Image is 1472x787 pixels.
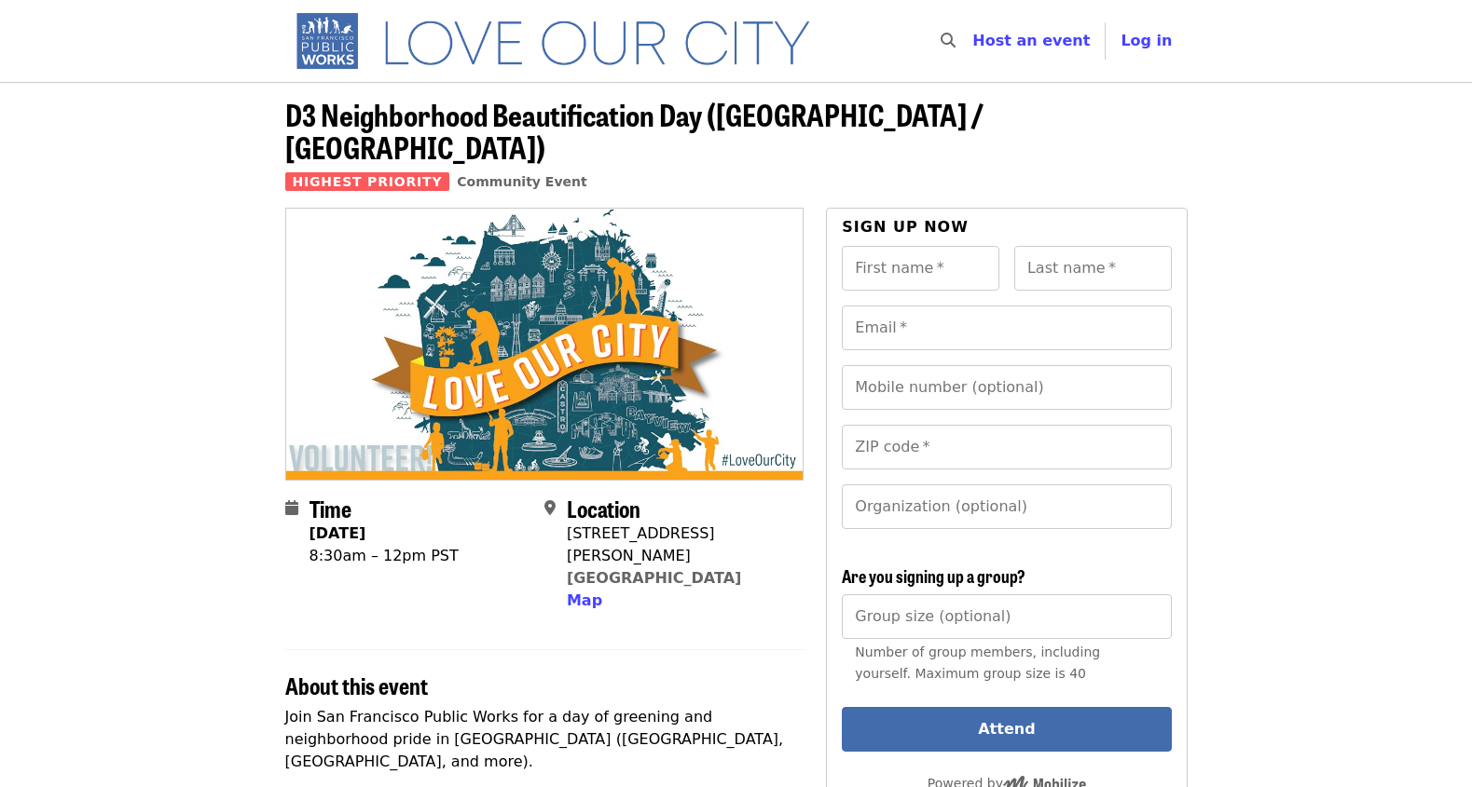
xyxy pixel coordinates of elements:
strong: [DATE] [310,524,366,542]
span: D3 Neighborhood Beautification Day ([GEOGRAPHIC_DATA] / [GEOGRAPHIC_DATA]) [285,92,984,169]
div: [STREET_ADDRESS][PERSON_NAME] [567,522,789,567]
span: Log in [1121,32,1172,49]
span: Are you signing up a group? [842,563,1025,588]
a: Community Event [457,174,586,189]
p: Join San Francisco Public Works for a day of greening and neighborhood pride in [GEOGRAPHIC_DATA]... [285,706,805,773]
div: 8:30am – 12pm PST [310,545,459,567]
i: search icon [941,32,956,49]
span: Highest Priority [285,172,450,191]
input: Last name [1014,246,1172,291]
input: Search [967,19,982,63]
input: Organization (optional) [842,484,1171,529]
span: Sign up now [842,218,969,236]
img: SF Public Works - Home [285,11,838,71]
button: Attend [842,707,1171,752]
input: Email [842,305,1171,350]
input: ZIP code [842,425,1171,469]
a: [GEOGRAPHIC_DATA] [567,569,741,587]
button: Log in [1106,22,1187,60]
input: First name [842,246,999,291]
input: [object Object] [842,594,1171,639]
i: calendar icon [285,499,298,517]
span: Map [567,591,602,609]
input: Mobile number (optional) [842,365,1171,410]
img: D3 Neighborhood Beautification Day (North Beach / Russian Hill) organized by SF Public Works [286,209,804,479]
span: Time [310,492,351,524]
i: map-marker-alt icon [544,499,556,517]
a: Host an event [972,32,1090,49]
button: Map [567,590,602,612]
span: Location [567,492,640,524]
span: About this event [285,669,428,701]
span: Number of group members, including yourself. Maximum group size is 40 [855,645,1100,681]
